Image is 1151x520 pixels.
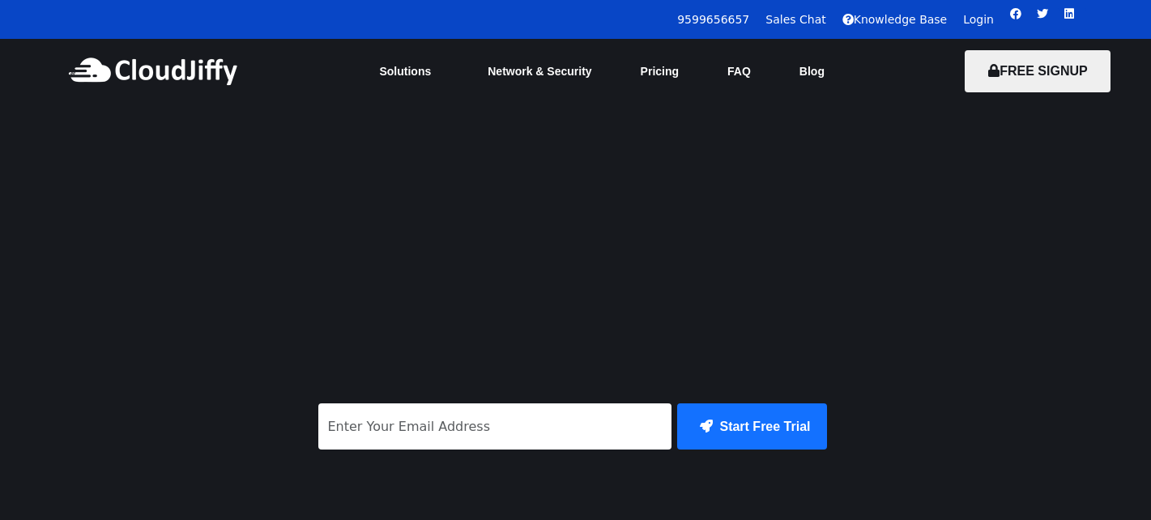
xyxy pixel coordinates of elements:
[965,64,1111,78] a: FREE SIGNUP
[318,403,672,450] input: Enter Your Email Address
[677,403,826,450] button: Start Free Trial
[765,13,825,26] a: Sales Chat
[677,13,749,26] a: 9599656657
[463,53,616,89] a: Network & Security
[616,53,703,89] a: Pricing
[842,13,948,26] a: Knowledge Base
[355,53,463,89] a: Solutions
[965,50,1111,92] button: FREE SIGNUP
[963,13,994,26] a: Login
[775,53,849,89] a: Blog
[703,53,775,89] a: FAQ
